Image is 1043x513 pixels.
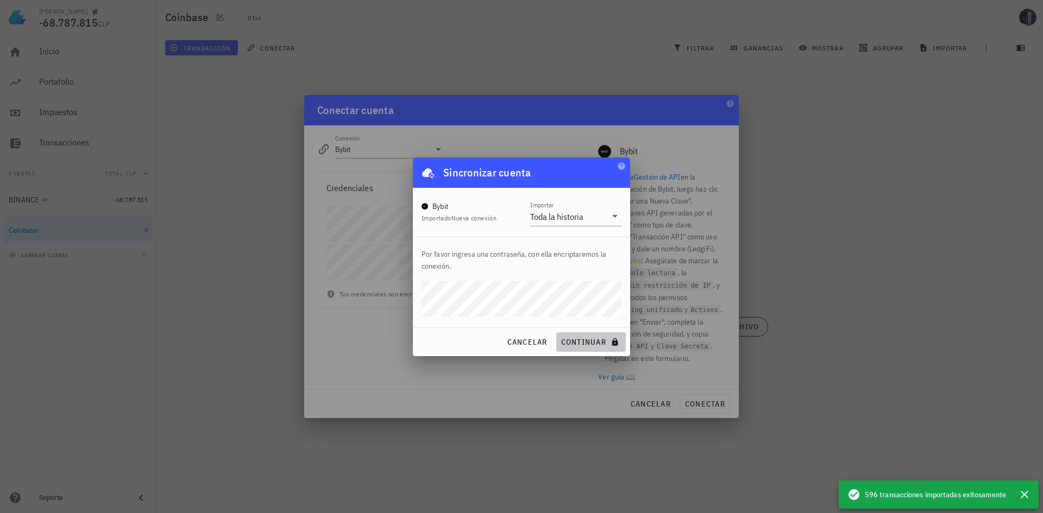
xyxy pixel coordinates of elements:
span: continuar [561,337,621,347]
img: Bybit_Official [422,203,428,210]
div: Bybit [432,201,448,212]
button: cancelar [502,332,551,352]
button: continuar [556,332,626,352]
span: cancelar [506,337,547,347]
span: 596 transacciones importadas exitosamente [865,489,1006,501]
div: ImportarToda la historia [530,207,621,226]
span: Importado [422,214,497,222]
div: Sincronizar cuenta [443,164,531,181]
label: Importar [530,201,554,209]
div: Toda la historia [530,211,583,222]
p: Por favor ingresa una contraseña, con ella encriptaremos la conexión. [422,248,621,272]
span: Nueva conexión [451,214,497,222]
